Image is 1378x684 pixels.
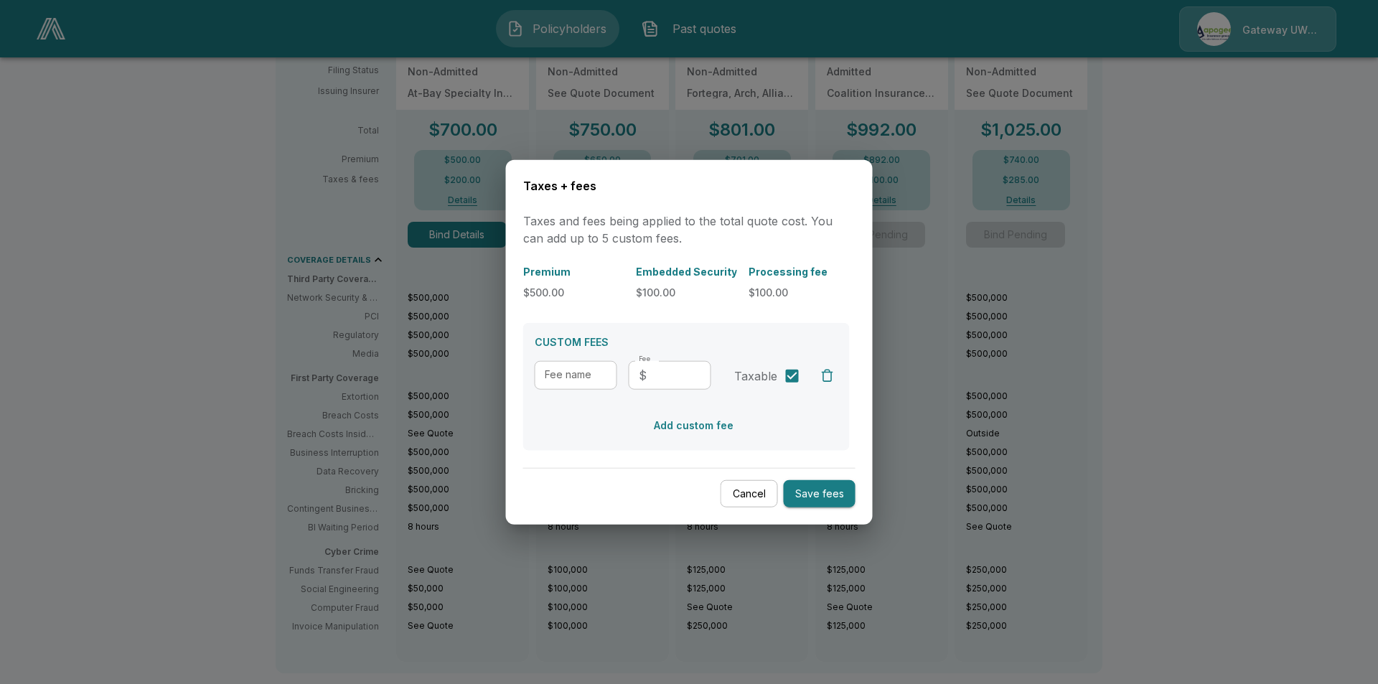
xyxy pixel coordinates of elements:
p: Embedded Security [636,264,737,279]
button: Add custom fee [634,413,739,439]
p: CUSTOM FEES [535,334,838,350]
span: Taxable [734,367,777,385]
p: $100.00 [749,285,850,300]
h6: Taxes + fees [523,177,856,195]
p: $100.00 [636,285,737,300]
p: Taxes and fees being applied to the total quote cost. You can add up to 5 custom fees. [523,212,856,247]
p: $500.00 [523,285,624,300]
p: Premium [523,264,624,279]
button: Cancel [721,479,778,507]
p: $ [639,367,647,384]
label: Fee [639,355,651,364]
p: Processing fee [749,264,850,279]
button: Save fees [784,479,856,507]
